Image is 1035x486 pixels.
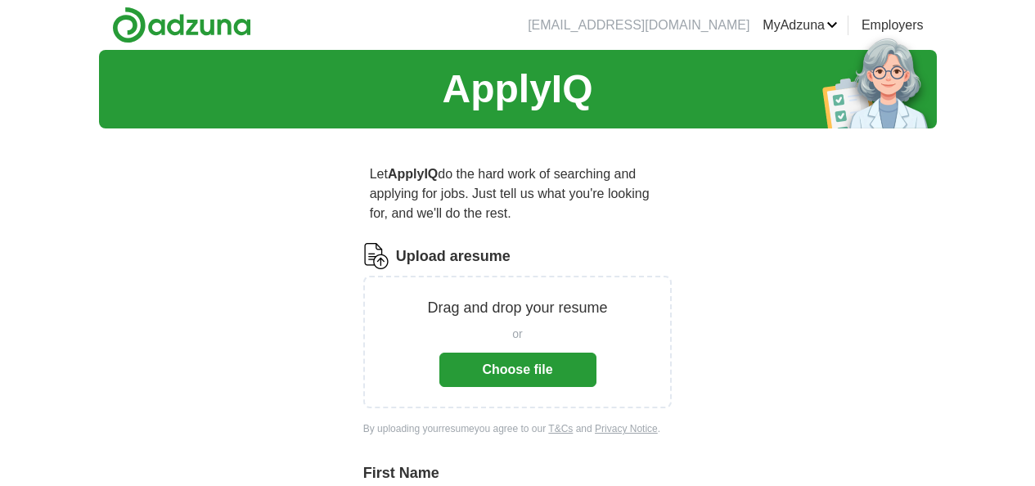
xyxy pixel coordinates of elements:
img: CV Icon [363,243,389,269]
a: Privacy Notice [595,423,658,434]
a: MyAdzuna [763,16,838,35]
a: T&Cs [548,423,573,434]
p: Drag and drop your resume [427,297,607,319]
span: or [512,326,522,343]
p: Let do the hard work of searching and applying for jobs. Just tell us what you're looking for, an... [363,158,673,230]
label: Upload a resume [396,245,511,268]
li: [EMAIL_ADDRESS][DOMAIN_NAME] [528,16,749,35]
button: Choose file [439,353,596,387]
div: By uploading your resume you agree to our and . [363,421,673,436]
strong: ApplyIQ [388,167,438,181]
img: Adzuna logo [112,7,251,43]
h1: ApplyIQ [442,60,592,119]
a: Employers [862,16,924,35]
label: First Name [363,462,673,484]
